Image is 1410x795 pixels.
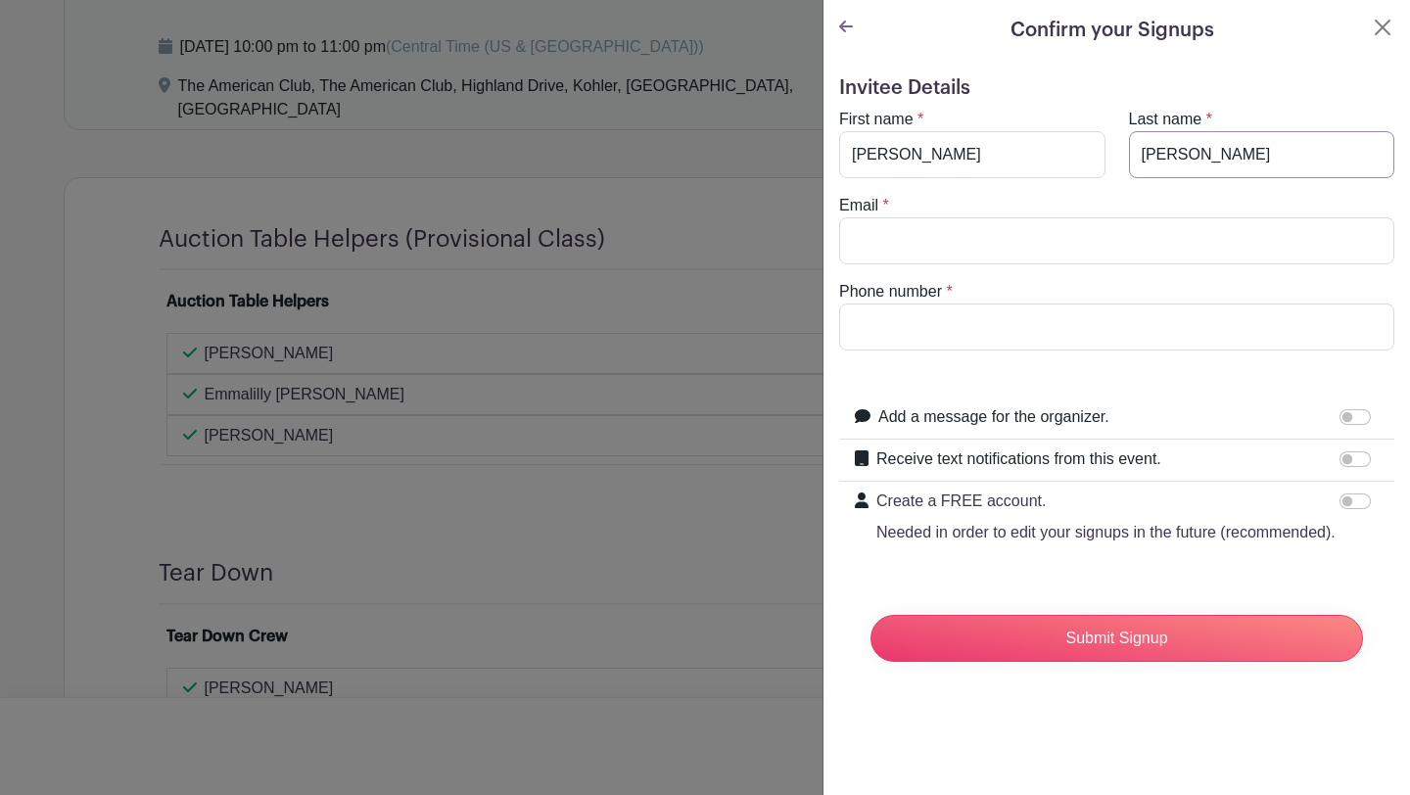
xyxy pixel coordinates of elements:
h5: Confirm your Signups [1010,16,1214,45]
p: Needed in order to edit your signups in the future (recommended). [876,521,1336,544]
input: Submit Signup [870,615,1363,662]
label: Receive text notifications from this event. [876,447,1161,471]
label: Add a message for the organizer. [878,405,1109,429]
label: Email [839,194,878,217]
label: Phone number [839,280,942,304]
label: Last name [1129,108,1202,131]
label: First name [839,108,914,131]
p: Create a FREE account. [876,490,1336,513]
h5: Invitee Details [839,76,1394,100]
button: Close [1371,16,1394,39]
